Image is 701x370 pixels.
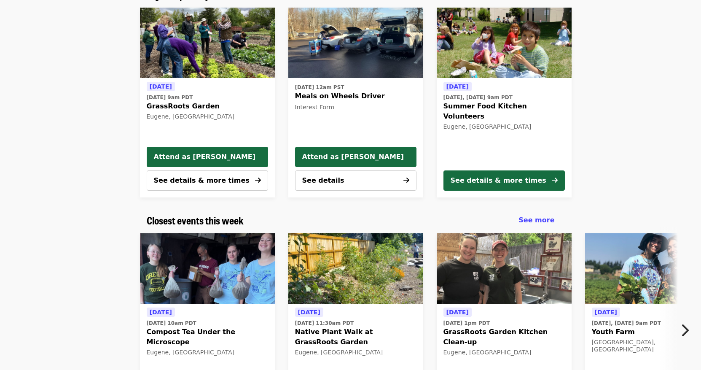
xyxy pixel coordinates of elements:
[154,176,250,184] span: See details & more times
[147,327,268,347] span: Compost Tea Under the Microscope
[147,113,268,120] div: Eugene, [GEOGRAPHIC_DATA]
[140,8,275,78] img: GrassRoots Garden organized by FOOD For Lane County
[140,8,275,78] a: GrassRoots Garden
[518,215,554,225] a: See more
[302,152,409,162] span: Attend as [PERSON_NAME]
[295,327,416,347] span: Native Plant Walk at GrassRoots Garden
[150,83,172,90] span: [DATE]
[154,152,261,162] span: Attend as [PERSON_NAME]
[451,176,546,186] div: See details & more times
[302,176,344,184] span: See details
[295,349,416,356] div: Eugene, [GEOGRAPHIC_DATA]
[295,84,344,91] time: [DATE] 12am PST
[446,309,469,316] span: [DATE]
[147,147,268,167] button: Attend as [PERSON_NAME]
[443,307,565,358] a: See details for "GrassRoots Garden Kitchen Clean-up"
[518,216,554,224] span: See more
[443,123,565,130] div: Eugene, [GEOGRAPHIC_DATA]
[255,176,261,184] i: arrow-right icon
[147,214,244,227] a: Closest events this week
[140,214,561,227] div: Closest events this week
[592,319,661,327] time: [DATE], [DATE] 9am PDT
[443,170,565,191] button: See details & more times
[295,81,416,113] a: See details for "Meals on Wheels Driver"
[595,309,617,316] span: [DATE]
[147,81,268,122] a: See details for "GrassRoots Garden"
[288,233,423,304] img: Native Plant Walk at GrassRoots Garden organized by FOOD For Lane County
[140,233,275,304] img: Compost Tea Under the Microscope organized by FOOD For Lane County
[443,101,565,122] span: Summer Food Kitchen Volunteers
[443,349,565,356] div: Eugene, [GEOGRAPHIC_DATA]
[437,8,572,78] img: Summer Food Kitchen Volunteers organized by FOOD For Lane County
[288,233,423,304] a: Native Plant Walk at GrassRoots Garden
[147,101,268,111] span: GrassRoots Garden
[147,349,268,356] div: Eugene, [GEOGRAPHIC_DATA]
[443,319,490,327] time: [DATE] 1pm PDT
[140,233,275,304] a: Compost Tea Under the Microscope
[298,309,320,316] span: [DATE]
[288,8,423,78] a: Meals on Wheels Driver
[288,8,423,78] img: Meals on Wheels Driver organized by FOOD For Lane County
[446,83,469,90] span: [DATE]
[147,170,268,191] button: See details & more times
[443,94,513,101] time: [DATE], [DATE] 9am PDT
[437,8,572,197] a: See details for "Summer Food Kitchen Volunteers"
[147,94,193,101] time: [DATE] 9am PDT
[295,170,416,191] button: See details
[295,319,354,327] time: [DATE] 11:30am PDT
[437,233,572,304] img: GrassRoots Garden Kitchen Clean-up organized by FOOD For Lane County
[295,307,416,358] a: See details for "Native Plant Walk at GrassRoots Garden"
[680,322,689,338] i: chevron-right icon
[295,104,335,111] span: Interest Form
[295,147,416,167] button: Attend as [PERSON_NAME]
[403,176,409,184] i: arrow-right icon
[673,319,701,342] button: Next item
[552,176,558,184] i: arrow-right icon
[147,307,268,358] a: See details for "Compost Tea Under the Microscope"
[147,213,244,227] span: Closest events this week
[147,319,196,327] time: [DATE] 10am PDT
[437,233,572,304] a: GrassRoots Garden Kitchen Clean-up
[295,91,416,101] span: Meals on Wheels Driver
[443,327,565,347] span: GrassRoots Garden Kitchen Clean-up
[150,309,172,316] span: [DATE]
